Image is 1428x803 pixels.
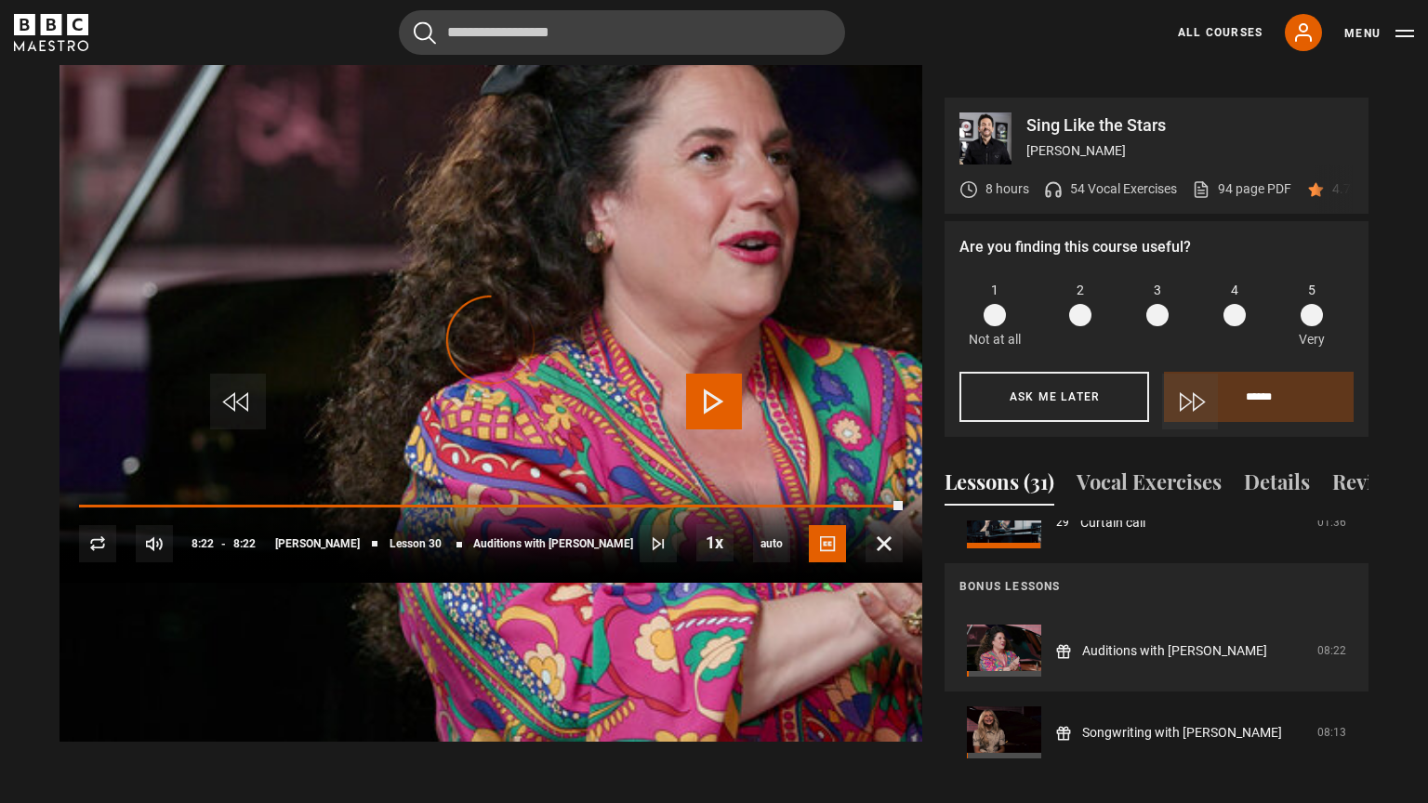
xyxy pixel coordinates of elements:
[1344,24,1414,43] button: Toggle navigation
[414,21,436,45] button: Submit the search query
[233,527,256,560] span: 8:22
[1178,24,1263,41] a: All Courses
[1026,117,1354,134] p: Sing Like the Stars
[390,538,442,549] span: Lesson 30
[1244,467,1310,506] button: Details
[14,14,88,51] svg: BBC Maestro
[985,179,1029,199] p: 8 hours
[1080,513,1145,533] a: Curtain call
[1077,281,1084,300] span: 2
[945,467,1054,506] button: Lessons (31)
[79,525,116,562] button: Replay
[1231,281,1238,300] span: 4
[275,538,360,549] span: [PERSON_NAME]
[959,578,1354,595] p: Bonus lessons
[753,525,790,562] span: auto
[1082,641,1267,661] a: Auditions with [PERSON_NAME]
[221,537,226,550] span: -
[809,525,846,562] button: Captions
[1293,330,1329,349] p: Very
[79,505,903,508] div: Progress Bar
[136,525,173,562] button: Mute
[399,10,845,55] input: Search
[1077,467,1222,506] button: Vocal Exercises
[753,525,790,562] div: Current quality: 1080p
[1308,281,1316,300] span: 5
[1192,179,1291,199] a: 94 page PDF
[1070,179,1177,199] p: 54 Vocal Exercises
[696,524,734,561] button: Playback Rate
[640,525,677,562] button: Next Lesson
[192,527,214,560] span: 8:22
[866,525,903,562] button: Fullscreen
[59,98,922,583] video-js: Video Player
[991,281,998,300] span: 1
[1154,281,1161,300] span: 3
[1026,141,1354,161] p: [PERSON_NAME]
[969,330,1021,349] p: Not at all
[959,236,1354,258] p: Are you finding this course useful?
[959,372,1149,422] button: Ask me later
[473,538,633,549] span: Auditions with [PERSON_NAME]
[1082,723,1282,743] a: Songwriting with [PERSON_NAME]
